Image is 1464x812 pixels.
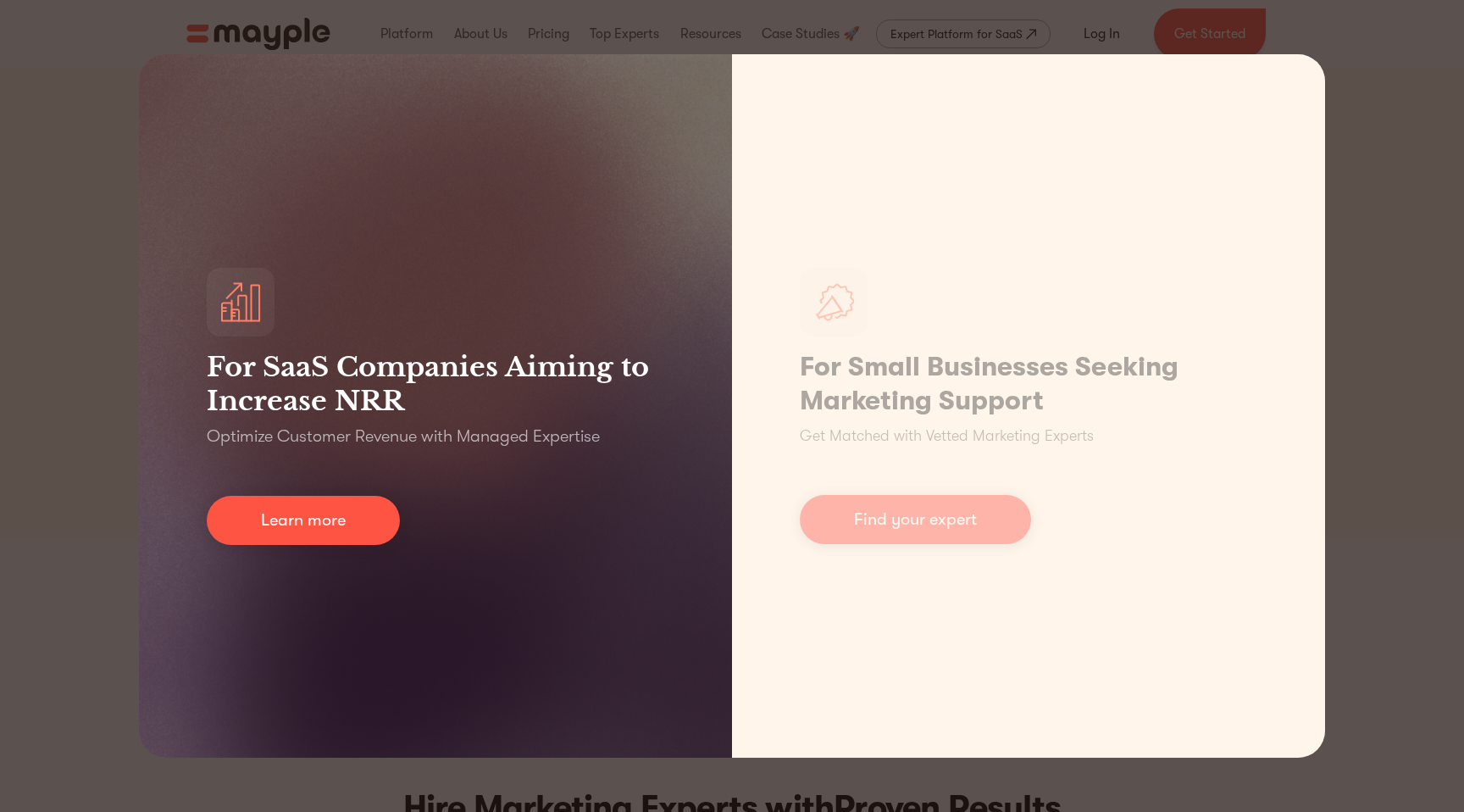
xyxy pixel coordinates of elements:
p: Optimize Customer Revenue with Managed Expertise [207,425,600,448]
h3: For SaaS Companies Aiming to Increase NRR [207,350,664,418]
a: Learn more [207,496,400,545]
p: Get Matched with Vetted Marketing Experts [800,425,1094,448]
a: Find your expert [800,495,1031,544]
h1: For Small Businesses Seeking Marketing Support [800,350,1257,418]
